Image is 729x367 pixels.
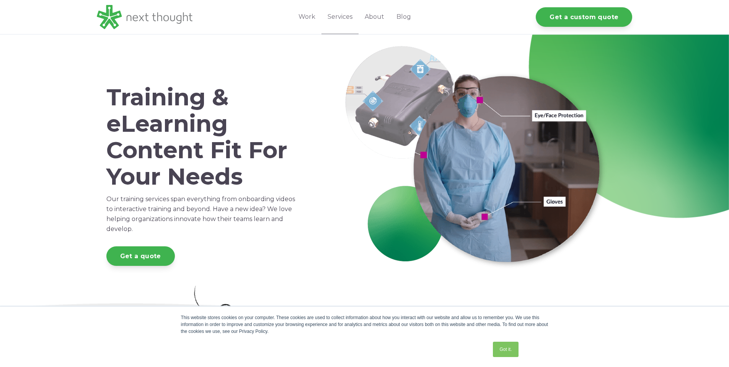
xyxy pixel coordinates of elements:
a: Got it. [493,342,518,357]
div: This website stores cookies on your computer. These cookies are used to collect information about... [181,314,548,335]
span: Training & eLearning Content Fit For Your Needs [106,83,287,190]
img: Artboard 16 copy [192,283,240,346]
a: Get a custom quote [536,7,632,27]
span: Our training services span everything from onboarding videos to interactive training and beyond. ... [106,195,295,233]
img: LG - NextThought Logo [97,5,192,29]
img: Services [345,46,613,274]
a: Get a quote [106,246,175,266]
